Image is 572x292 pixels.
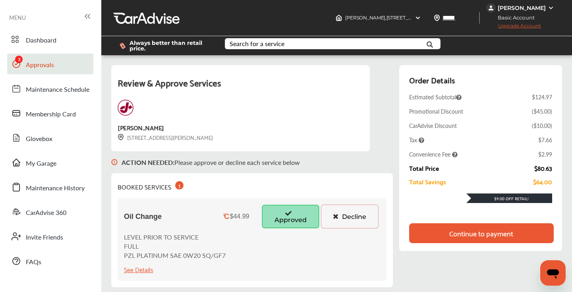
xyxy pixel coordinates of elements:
div: $80.63 [534,164,552,172]
img: WGsFRI8htEPBVLJbROoPRyZpYNWhNONpIPPETTm6eUC0GeLEiAAAAAElFTkSuQmCC [548,5,554,11]
span: Tax [409,136,424,144]
a: Maintenance History [7,177,93,197]
img: svg+xml;base64,PHN2ZyB3aWR0aD0iMTYiIGhlaWdodD0iMTciIHZpZXdCb3g9IjAgMCAxNiAxNyIgZmlsbD0ibm9uZSIgeG... [111,151,118,173]
p: FULL [124,242,226,251]
span: CarAdvise 360 [26,208,66,218]
span: Estimated Subtotal [409,93,462,101]
div: Total Price [409,164,439,172]
a: My Garage [7,152,93,173]
span: Maintenance Schedule [26,85,89,95]
button: Decline [321,205,379,228]
img: location_vector.a44bc228.svg [434,15,440,21]
span: Always better than retail price. [129,40,212,51]
a: Invite Friends [7,226,93,247]
div: See Details [124,264,153,275]
button: Approved [262,205,319,228]
div: Order Details [409,73,455,87]
span: Convenience Fee [409,150,458,158]
div: Search for a service [230,41,284,47]
div: $7.66 [538,136,552,144]
span: Basic Account [487,14,541,22]
div: [PERSON_NAME] [118,122,164,133]
a: Dashboard [7,29,93,50]
span: [PERSON_NAME] , [STREET_ADDRESS][PERSON_NAME] [GEOGRAPHIC_DATA] , FL 32935 [345,15,546,21]
div: ( $10.00 ) [532,122,552,130]
iframe: Button to launch messaging window [540,260,566,286]
a: Approvals [7,54,93,74]
div: $64.00 [533,178,552,185]
div: $2.99 [538,150,552,158]
img: svg+xml;base64,PHN2ZyB3aWR0aD0iMTYiIGhlaWdodD0iMTciIHZpZXdCb3g9IjAgMCAxNiAxNyIgZmlsbD0ibm9uZSIgeG... [118,134,124,141]
div: [PERSON_NAME] [498,4,546,12]
img: logo-jiffylube.png [118,100,133,116]
a: Maintenance Schedule [7,78,93,99]
p: LEVEL PRIOR TO SERVICE [124,232,226,242]
a: Glovebox [7,128,93,148]
img: dollor_label_vector.a70140d1.svg [120,43,126,49]
div: [STREET_ADDRESS][PERSON_NAME] [118,133,213,142]
div: $9.00 Off Retail! [466,196,552,201]
a: CarAdvise 360 [7,201,93,222]
div: Continue to payment [449,229,513,237]
span: Dashboard [26,35,56,46]
div: $124.97 [532,93,552,101]
div: Review & Approve Services [118,75,363,100]
span: FAQs [26,257,41,267]
span: Oil Change [124,213,162,221]
span: Maintenance History [26,183,85,193]
p: PZL PLATINUM SAE 0W20 SQ/GF7 [124,251,226,260]
a: FAQs [7,251,93,271]
span: Approvals [26,60,54,70]
div: $44.99 [230,213,249,220]
div: CarAdvise Discount [409,122,457,130]
div: ( $45.00 ) [532,107,552,115]
div: Total Savings [409,178,446,185]
img: jVpblrzwTbfkPYzPPzSLxeg0AAAAASUVORK5CYII= [486,3,496,13]
span: Glovebox [26,134,52,144]
a: Membership Card [7,103,93,124]
div: 1 [175,181,184,190]
div: Promotional Discount [409,107,463,115]
img: header-down-arrow.9dd2ce7d.svg [415,15,421,21]
span: Membership Card [26,109,76,120]
img: header-divider.bc55588e.svg [479,12,480,24]
span: MENU [9,14,26,21]
span: Invite Friends [26,232,63,243]
p: Please approve or decline each service below [122,158,300,167]
img: header-home-logo.8d720a4f.svg [336,15,342,21]
div: BOOKED SERVICES [118,180,184,192]
b: ACTION NEEDED : [122,158,174,167]
span: Upgrade Account [486,23,541,33]
span: My Garage [26,159,56,169]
